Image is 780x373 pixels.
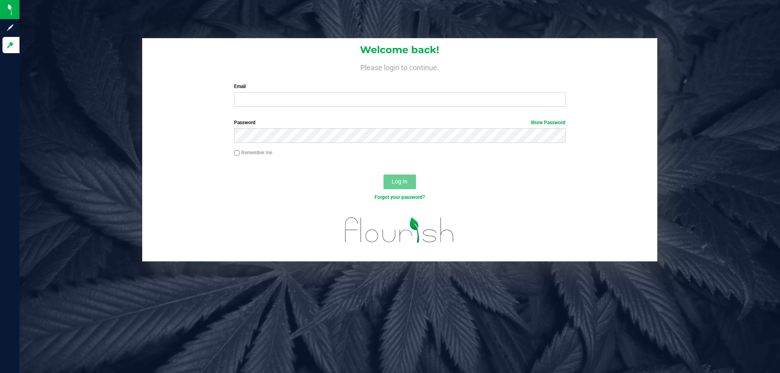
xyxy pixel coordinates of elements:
[6,24,14,32] inline-svg: Sign up
[375,194,425,200] a: Forgot your password?
[234,150,240,156] input: Remember me
[383,175,416,189] button: Log In
[6,41,14,49] inline-svg: Log in
[234,120,256,125] span: Password
[142,45,657,55] h1: Welcome back!
[234,83,565,90] label: Email
[392,178,407,185] span: Log In
[531,120,565,125] a: Show Password
[234,149,272,156] label: Remember me
[142,62,657,71] h4: Please login to continue.
[335,209,464,251] img: flourish_logo.svg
